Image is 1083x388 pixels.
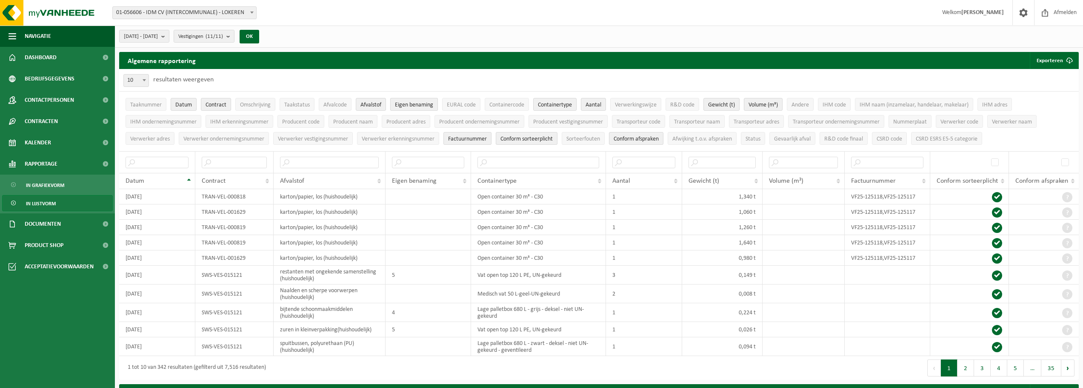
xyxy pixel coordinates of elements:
[682,220,763,235] td: 1,260 t
[496,132,557,145] button: Conform sorteerplicht : Activate to sort
[581,98,606,111] button: AantalAantal: Activate to sort
[500,136,553,142] span: Conform sorteerplicht
[439,119,520,125] span: Producent ondernemingsnummer
[333,119,373,125] span: Producent naam
[682,322,763,337] td: 0,026 t
[179,132,269,145] button: Verwerker ondernemingsnummerVerwerker ondernemingsnummer: Activate to sort
[119,235,195,250] td: [DATE]
[682,266,763,285] td: 0,149 t
[274,220,386,235] td: karton/papier, los (huishoudelijk)
[851,178,896,184] span: Factuurnummer
[201,98,231,111] button: ContractContract: Activate to sort
[195,250,273,266] td: TRAN-VEL-001629
[977,98,1012,111] button: IHM adresIHM adres: Activate to sort
[195,303,273,322] td: SWS-VES-015121
[119,30,169,43] button: [DATE] - [DATE]
[708,102,735,108] span: Gewicht (t)
[443,132,491,145] button: FactuurnummerFactuurnummer: Activate to sort
[119,322,195,337] td: [DATE]
[734,119,779,125] span: Transporteur adres
[823,102,846,108] span: IHM code
[471,303,606,322] td: Lage palletbox 680 L - grijs - deksel - niet UN-gekeurd
[471,220,606,235] td: Open container 30 m³ - C30
[855,98,973,111] button: IHM naam (inzamelaar, handelaar, makelaar)IHM naam (inzamelaar, handelaar, makelaar): Activate to...
[130,119,197,125] span: IHM ondernemingsnummer
[25,89,74,111] span: Contactpersonen
[130,136,170,142] span: Verwerker adres
[668,132,737,145] button: Afwijking t.o.v. afsprakenAfwijking t.o.v. afspraken: Activate to sort
[274,337,386,356] td: spuitbussen, polyurethaan (PU) (huishoudelijk)
[26,177,64,193] span: In grafiekvorm
[362,136,434,142] span: Verwerker erkenningsnummer
[471,337,606,356] td: Lage palletbox 680 L - zwart - deksel - niet UN-gekeurd - geventileerd
[202,178,226,184] span: Contract
[356,98,386,111] button: AfvalstofAfvalstof: Activate to sort
[992,119,1032,125] span: Verwerker naam
[280,98,314,111] button: TaakstatusTaakstatus: Activate to sort
[845,235,930,250] td: VF25-125118,VF25-125117
[787,98,814,111] button: AndereAndere: Activate to sort
[25,26,51,47] span: Navigatie
[669,115,725,128] button: Transporteur naamTransporteur naam: Activate to sort
[447,102,476,108] span: EURAL code
[392,178,437,184] span: Eigen benaming
[1030,52,1078,69] button: Exporteren
[682,189,763,204] td: 1,340 t
[274,303,386,322] td: bijtende schoonmaakmiddelen (huishoudelijk)
[1007,359,1024,377] button: 5
[606,266,682,285] td: 3
[845,250,930,266] td: VF25-125118,VF25-125117
[119,220,195,235] td: [DATE]
[319,98,351,111] button: AfvalcodeAfvalcode: Activate to sort
[670,102,694,108] span: R&D code
[386,322,471,337] td: 5
[666,98,699,111] button: R&D codeR&amp;D code: Activate to sort
[434,115,524,128] button: Producent ondernemingsnummerProducent ondernemingsnummer: Activate to sort
[119,52,204,69] h2: Algemene rapportering
[471,285,606,303] td: Medisch vat 50 L-geel-UN-gekeurd
[672,136,732,142] span: Afwijking t.o.v. afspraken
[280,178,304,184] span: Afvalstof
[961,9,1004,16] strong: [PERSON_NAME]
[485,98,529,111] button: ContainercodeContainercode: Activate to sort
[124,30,158,43] span: [DATE] - [DATE]
[617,119,660,125] span: Transporteur code
[195,235,273,250] td: TRAN-VEL-000819
[615,102,657,108] span: Verwerkingswijze
[533,98,577,111] button: ContainertypeContainertype: Activate to sort
[936,115,983,128] button: Verwerker codeVerwerker code: Activate to sort
[284,102,310,108] span: Taakstatus
[240,30,259,43] button: OK
[1061,359,1074,377] button: Next
[741,132,765,145] button: StatusStatus: Activate to sort
[682,303,763,322] td: 0,224 t
[25,111,58,132] span: Contracten
[529,115,608,128] button: Producent vestigingsnummerProducent vestigingsnummer: Activate to sort
[171,98,197,111] button: DatumDatum: Activate to sort
[489,102,524,108] span: Containercode
[124,75,149,86] span: 10
[206,34,223,39] count: (11/11)
[278,136,348,142] span: Verwerker vestigingsnummer
[25,68,74,89] span: Bedrijfsgegevens
[682,204,763,220] td: 1,060 t
[606,322,682,337] td: 1
[274,266,386,285] td: restanten met ongekende samenstelling (huishoudelijk)
[323,102,347,108] span: Afvalcode
[746,136,760,142] span: Status
[175,102,192,108] span: Datum
[872,132,907,145] button: CSRD codeCSRD code: Activate to sort
[606,303,682,322] td: 1
[274,235,386,250] td: karton/papier, los (huishoudelijk)
[273,132,353,145] button: Verwerker vestigingsnummerVerwerker vestigingsnummer: Activate to sort
[606,189,682,204] td: 1
[845,220,930,235] td: VF25-125118,VF25-125117
[533,119,603,125] span: Producent vestigingsnummer
[610,98,661,111] button: VerwerkingswijzeVerwerkingswijze: Activate to sort
[123,360,266,376] div: 1 tot 10 van 342 resultaten (gefilterd uit 7,516 resultaten)
[471,204,606,220] td: Open container 30 m³ - C30
[357,132,439,145] button: Verwerker erkenningsnummerVerwerker erkenningsnummer: Activate to sort
[1041,359,1061,377] button: 35
[119,285,195,303] td: [DATE]
[195,189,273,204] td: TRAN-VEL-000818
